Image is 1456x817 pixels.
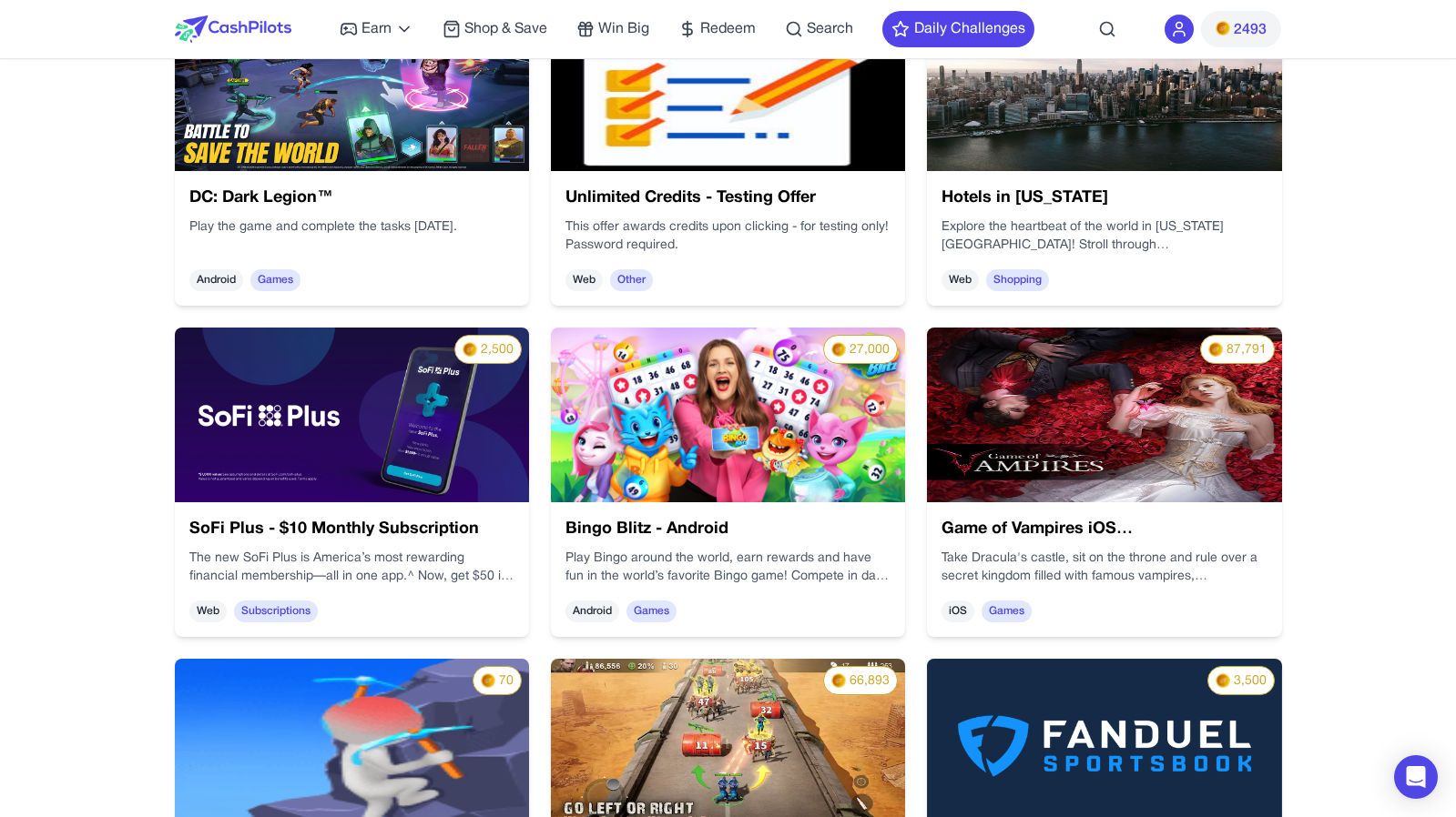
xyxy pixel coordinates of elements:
[700,18,756,40] span: Redeem
[942,218,1267,255] p: Explore the heartbeat of the world in [US_STATE][GEOGRAPHIC_DATA]! Stroll through [GEOGRAPHIC_DAT...
[942,550,1267,586] div: Take Dracula's castle, sit on the throne and rule over a secret kingdom filled with famous vampir...
[1234,672,1267,691] span: 3,500
[565,269,603,291] span: Web
[831,673,846,688] img: PMs
[831,342,846,357] img: PMs
[1201,11,1281,47] button: PMs2493
[1208,342,1223,357] img: PMs
[942,600,974,622] span: iOS
[942,269,979,291] span: Web
[464,18,547,40] span: Shop & Save
[234,600,318,622] span: Subscriptions
[443,18,547,40] a: Shop & Save
[189,600,227,622] span: Web
[565,218,891,255] div: This offer awards credits upon clicking - for testing only! Password required.
[942,517,1267,542] h3: Game of Vampires iOS ([GEOGRAPHIC_DATA]) (OS2ID 25263)
[1394,755,1438,799] div: Open Intercom Messenger
[598,18,649,40] span: Win Big
[499,672,514,691] span: 70
[481,341,514,359] span: 2,500
[986,269,1049,291] span: Shopping
[189,218,514,237] p: Play the game and complete the tasks [DATE].
[565,550,891,586] div: Play up to four cards at once for quadruple the fun Special events and timely celebrations keep g...
[982,600,1032,622] span: Games
[610,269,653,291] span: Other
[565,186,891,211] h3: Unlimited Credits - Testing Offer
[250,269,300,291] span: Games
[626,600,677,622] span: Games
[565,517,891,542] h3: Bingo Blitz - Android
[189,550,514,586] p: The new SoFi Plus is America’s most rewarding financial membership—all in one app.^ Now, get $50 ...
[576,18,649,40] a: Win Big
[850,672,890,691] span: 66,893
[882,11,1034,47] button: Daily Challenges
[1216,21,1230,35] img: PMs
[175,328,529,502] img: 0200dbff-ddf4-4f71-bff7-3b8b3679b59e.png
[481,673,495,688] img: PMs
[942,186,1267,211] h3: Hotels in [US_STATE]
[189,517,514,542] h3: SoFi Plus - $10 Monthly Subscription
[1234,19,1267,41] span: 2493
[175,15,291,43] img: CashPilots Logo
[850,341,890,359] span: 27,000
[1216,673,1230,688] img: PMs
[189,269,243,291] span: Android
[1227,341,1267,359] span: 87,791
[785,18,853,40] a: Search
[807,18,853,40] span: Search
[551,328,905,502] img: VdfGFUBbqbfU.jpeg
[678,18,756,40] a: Redeem
[340,18,413,40] a: Earn
[361,18,392,40] span: Earn
[463,342,477,357] img: PMs
[927,328,1281,502] img: 25263-OYRc70Md.jpg
[565,550,891,586] p: Play Bingo around the world, earn rewards and have fun in the world’s favorite Bingo game! Compet...
[565,600,619,622] span: Android
[189,186,514,211] h3: DC: Dark Legion™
